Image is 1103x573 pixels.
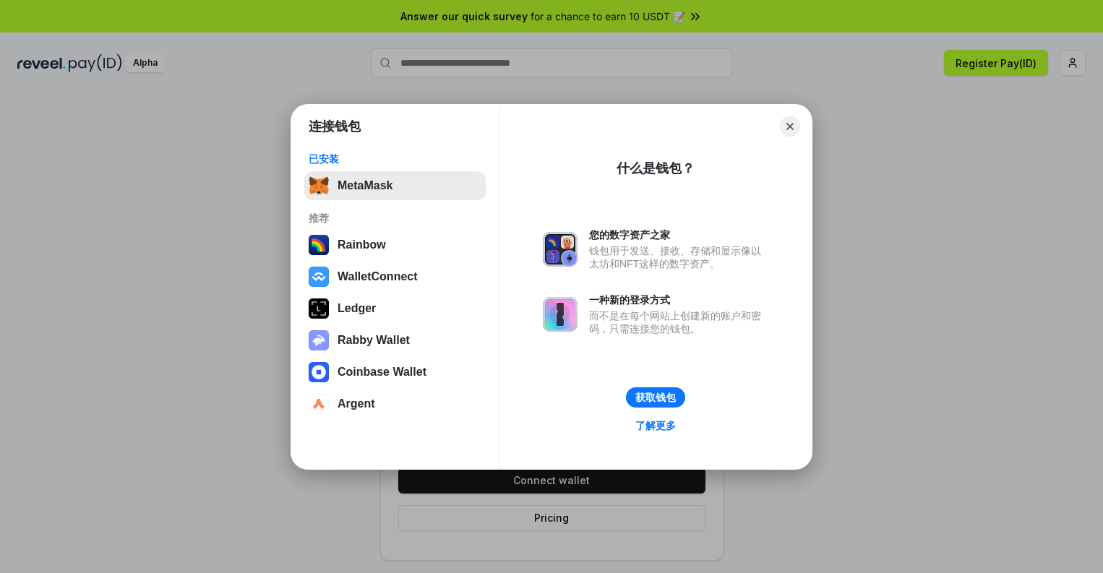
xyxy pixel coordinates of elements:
div: MetaMask [338,179,392,192]
button: Argent [304,389,486,418]
img: svg+xml,%3Csvg%20width%3D%2228%22%20height%3D%2228%22%20viewBox%3D%220%200%2028%2028%22%20fill%3D... [309,362,329,382]
div: 您的数字资产之家 [589,228,768,241]
div: Argent [338,397,375,410]
button: WalletConnect [304,262,486,291]
button: Ledger [304,294,486,323]
div: 钱包用于发送、接收、存储和显示像以太坊和NFT这样的数字资产。 [589,244,768,270]
div: 已安装 [309,152,481,165]
img: svg+xml,%3Csvg%20fill%3D%22none%22%20height%3D%2233%22%20viewBox%3D%220%200%2035%2033%22%20width%... [309,176,329,196]
button: Rabby Wallet [304,326,486,355]
h1: 连接钱包 [309,118,361,135]
img: svg+xml,%3Csvg%20xmlns%3D%22http%3A%2F%2Fwww.w3.org%2F2000%2Fsvg%22%20fill%3D%22none%22%20viewBox... [309,330,329,350]
img: svg+xml,%3Csvg%20width%3D%2228%22%20height%3D%2228%22%20viewBox%3D%220%200%2028%2028%22%20fill%3D... [309,394,329,414]
img: svg+xml,%3Csvg%20width%3D%22120%22%20height%3D%22120%22%20viewBox%3D%220%200%20120%20120%22%20fil... [309,235,329,255]
div: Ledger [338,302,376,315]
img: svg+xml,%3Csvg%20xmlns%3D%22http%3A%2F%2Fwww.w3.org%2F2000%2Fsvg%22%20fill%3D%22none%22%20viewBox... [543,232,578,267]
a: 了解更多 [627,416,684,435]
div: 而不是在每个网站上创建新的账户和密码，只需连接您的钱包。 [589,309,768,335]
div: 一种新的登录方式 [589,293,768,306]
div: Coinbase Wallet [338,366,426,379]
button: Close [780,116,800,137]
img: svg+xml,%3Csvg%20width%3D%2228%22%20height%3D%2228%22%20viewBox%3D%220%200%2028%2028%22%20fill%3D... [309,267,329,287]
div: Rainbow [338,238,386,251]
div: 什么是钱包？ [617,160,695,177]
button: Rainbow [304,231,486,259]
div: Rabby Wallet [338,334,410,347]
div: 了解更多 [635,419,676,432]
img: svg+xml,%3Csvg%20xmlns%3D%22http%3A%2F%2Fwww.w3.org%2F2000%2Fsvg%22%20width%3D%2228%22%20height%3... [309,298,329,319]
div: WalletConnect [338,270,418,283]
button: MetaMask [304,171,486,200]
img: svg+xml,%3Csvg%20xmlns%3D%22http%3A%2F%2Fwww.w3.org%2F2000%2Fsvg%22%20fill%3D%22none%22%20viewBox... [543,297,578,332]
button: Coinbase Wallet [304,358,486,387]
div: 获取钱包 [635,391,676,404]
button: 获取钱包 [626,387,685,408]
div: 推荐 [309,212,481,225]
